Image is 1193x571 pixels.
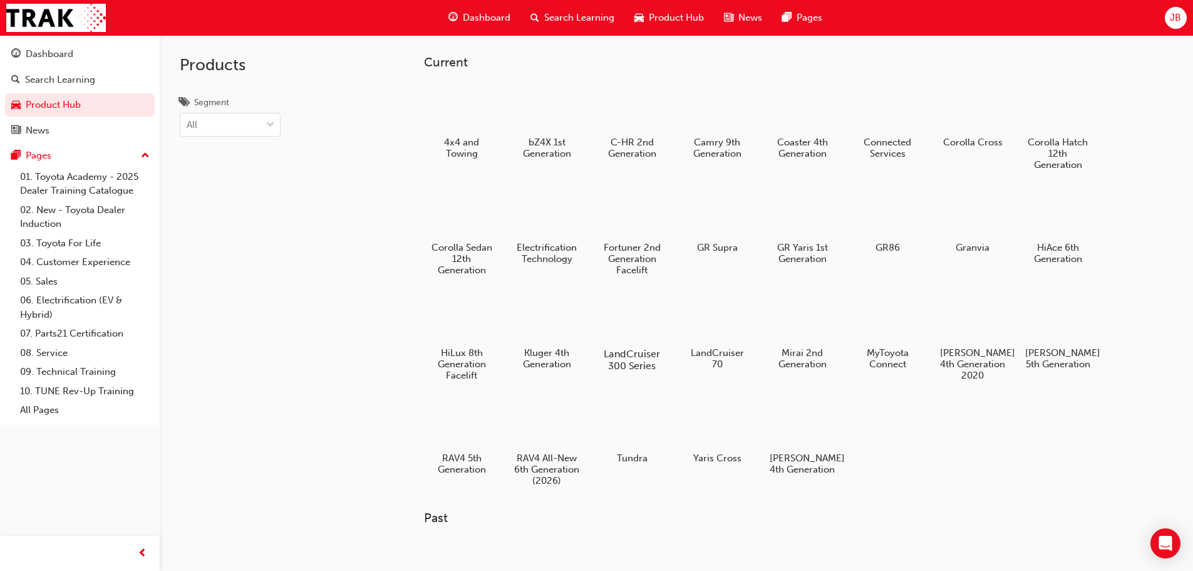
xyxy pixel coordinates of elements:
a: 09. Technical Training [15,362,155,382]
h5: RAV4 All-New 6th Generation (2026) [514,453,580,486]
h3: Past [424,511,1135,525]
a: All Pages [15,401,155,420]
h5: LandCruiser 300 Series [597,348,666,372]
a: Corolla Sedan 12th Generation [424,185,499,280]
a: Yaris Cross [679,396,755,468]
a: HiAce 6th Generation [1020,185,1095,269]
h5: [PERSON_NAME] 4th Generation 2020 [940,347,1006,381]
a: 05. Sales [15,272,155,291]
span: up-icon [141,148,150,164]
h5: Tundra [599,453,665,464]
h5: Electrification Technology [514,242,580,265]
a: 07. Parts21 Certification [15,324,155,343]
h5: Kluger 4th Generation [514,347,580,370]
span: news-icon [11,125,21,137]
a: 03. Toyota For Life [15,234,155,253]
span: car-icon [11,100,21,111]
h5: Corolla Cross [940,137,1006,148]
a: LandCruiser 70 [679,290,755,374]
button: Pages [5,144,155,167]
h5: GR Supra [684,242,750,253]
a: news-iconNews [714,5,772,31]
h5: bZ4X 1st Generation [514,137,580,159]
span: tags-icon [180,98,189,109]
a: Product Hub [5,93,155,117]
span: Pages [797,11,822,25]
h5: Corolla Hatch 12th Generation [1025,137,1091,170]
span: news-icon [724,10,733,26]
a: 4x4 and Towing [424,80,499,164]
a: Camry 9th Generation [679,80,755,164]
a: Kluger 4th Generation [509,290,584,374]
span: car-icon [634,10,644,26]
div: Pages [26,149,51,163]
span: guage-icon [448,10,458,26]
h5: Camry 9th Generation [684,137,750,159]
span: Dashboard [463,11,510,25]
h5: [PERSON_NAME] 4th Generation [770,453,835,475]
a: Dashboard [5,43,155,66]
div: News [26,123,49,138]
a: C-HR 2nd Generation [594,80,669,164]
span: guage-icon [11,49,21,60]
h5: Fortuner 2nd Generation Facelift [599,242,665,276]
a: Corolla Hatch 12th Generation [1020,80,1095,175]
a: GR Supra [679,185,755,258]
a: bZ4X 1st Generation [509,80,584,164]
a: 01. Toyota Academy - 2025 Dealer Training Catalogue [15,167,155,201]
h5: GR Yaris 1st Generation [770,242,835,265]
a: 06. Electrification (EV & Hybrid) [15,291,155,324]
a: [PERSON_NAME] 4th Generation 2020 [935,290,1010,385]
a: Connected Services [850,80,925,164]
div: All [187,118,197,132]
a: guage-iconDashboard [438,5,520,31]
a: RAV4 5th Generation [424,396,499,479]
img: Trak [6,4,106,32]
a: LandCruiser 300 Series [594,290,669,374]
a: Granvia [935,185,1010,258]
h5: RAV4 5th Generation [429,453,495,475]
h5: GR86 [855,242,921,253]
span: News [738,11,762,25]
div: Search Learning [25,73,95,87]
a: GR Yaris 1st Generation [765,185,840,269]
a: Fortuner 2nd Generation Facelift [594,185,669,280]
h5: Granvia [940,242,1006,253]
a: 02. New - Toyota Dealer Induction [15,201,155,234]
span: down-icon [266,117,275,134]
span: search-icon [11,75,20,86]
a: Corolla Cross [935,80,1010,152]
div: Dashboard [26,47,73,61]
button: DashboardSearch LearningProduct HubNews [5,40,155,144]
h5: 4x4 and Towing [429,137,495,159]
h5: MyToyota Connect [855,347,921,370]
h5: HiAce 6th Generation [1025,242,1091,265]
span: Search Learning [544,11,614,25]
div: Open Intercom Messenger [1150,528,1180,558]
a: 10. TUNE Rev-Up Training [15,382,155,401]
a: RAV4 All-New 6th Generation (2026) [509,396,584,491]
a: Electrification Technology [509,185,584,269]
span: prev-icon [138,546,147,562]
a: [PERSON_NAME] 4th Generation [765,396,840,479]
a: 08. Service [15,343,155,363]
a: Tundra [594,396,669,468]
span: JB [1170,11,1181,25]
a: [PERSON_NAME] 5th Generation [1020,290,1095,374]
h5: [PERSON_NAME] 5th Generation [1025,347,1091,370]
h5: Connected Services [855,137,921,159]
span: pages-icon [782,10,792,26]
a: 04. Customer Experience [15,253,155,272]
a: MyToyota Connect [850,290,925,374]
h2: Products [180,55,281,75]
div: Segment [194,97,229,109]
a: Mirai 2nd Generation [765,290,840,374]
a: Search Learning [5,68,155,92]
a: HiLux 8th Generation Facelift [424,290,499,385]
button: JB [1165,7,1187,29]
h5: C-HR 2nd Generation [599,137,665,159]
span: Product Hub [649,11,704,25]
h5: Corolla Sedan 12th Generation [429,242,495,276]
